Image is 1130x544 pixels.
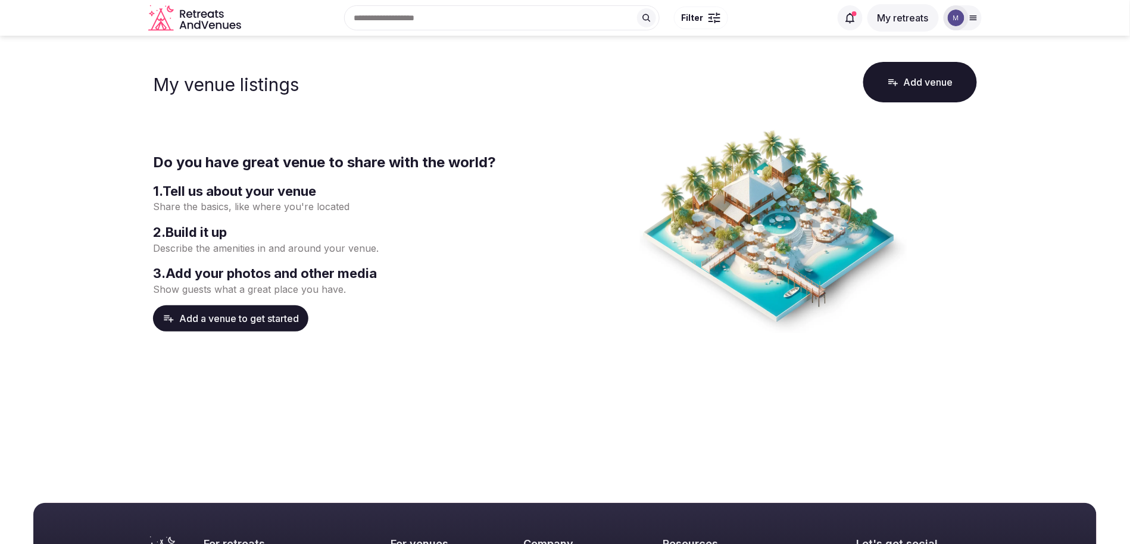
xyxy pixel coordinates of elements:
[640,129,907,333] img: Create venue
[948,10,964,26] img: mia
[682,12,704,24] span: Filter
[863,62,977,102] button: Add venue
[674,7,728,29] button: Filter
[153,74,299,95] h1: My venue listings
[153,223,560,242] h3: 2 . Build it up
[148,5,244,32] a: Visit the homepage
[148,5,244,32] svg: Retreats and Venues company logo
[153,264,560,283] h3: 3 . Add your photos and other media
[153,305,308,332] button: Add a venue to get started
[153,182,560,201] h3: 1 . Tell us about your venue
[867,12,939,24] a: My retreats
[153,200,560,213] p: Share the basics, like where you're located
[153,283,560,296] p: Show guests what a great place you have.
[867,4,939,32] button: My retreats
[153,242,560,255] p: Describe the amenities in and around your venue.
[153,152,560,173] h2: Do you have great venue to share with the world?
